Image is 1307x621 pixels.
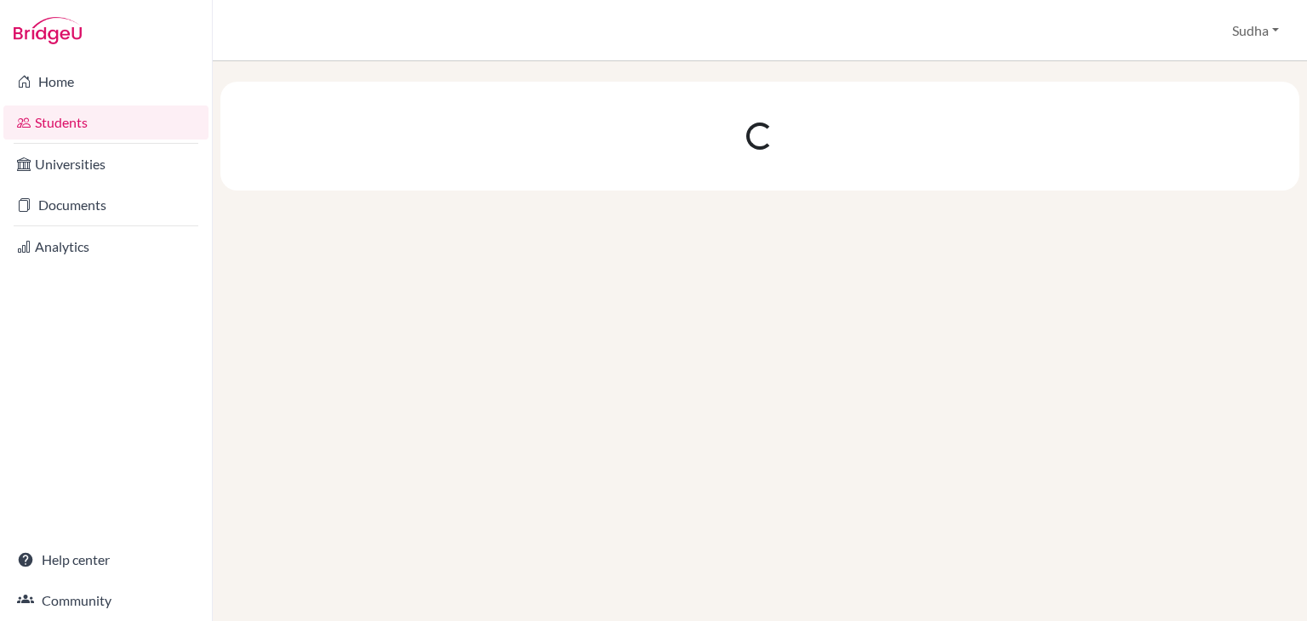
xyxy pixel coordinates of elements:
a: Home [3,65,208,99]
a: Analytics [3,230,208,264]
a: Students [3,105,208,140]
a: Universities [3,147,208,181]
img: Bridge-U [14,17,82,44]
a: Community [3,584,208,618]
button: Sudha [1224,14,1287,47]
a: Documents [3,188,208,222]
a: Help center [3,543,208,577]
